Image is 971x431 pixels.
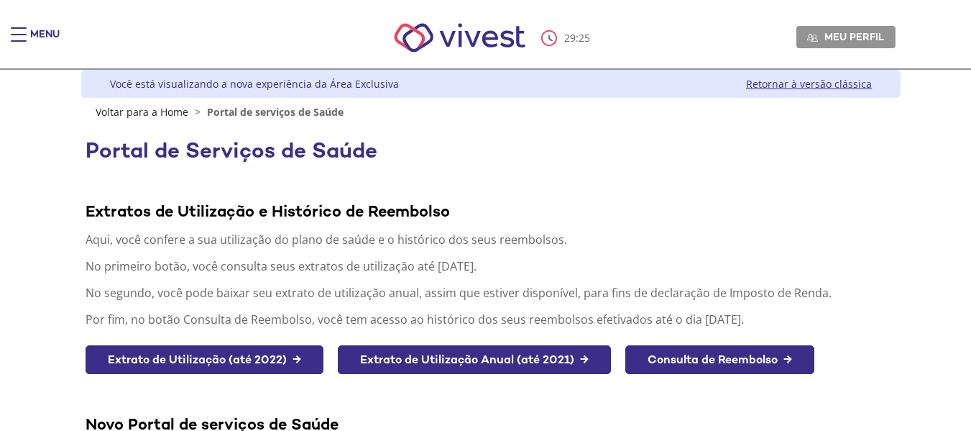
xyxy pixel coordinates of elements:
p: No segundo, você pode baixar seu extrato de utilização anual, assim que estiver disponível, para ... [86,285,896,301]
a: Extrato de Utilização Anual (até 2021) → [338,345,611,375]
div: : [541,30,593,46]
img: Vivest [378,7,541,68]
h1: Portal de Serviços de Saúde [86,139,896,163]
a: Retornar à versão clássica [746,77,872,91]
span: > [191,105,204,119]
span: Meu perfil [824,30,884,43]
p: Aqui, você confere a sua utilização do plano de saúde e o histórico dos seus reembolsos. [86,232,896,248]
div: Você está visualizando a nova experiência da Área Exclusiva [110,77,399,91]
div: Menu [30,27,60,56]
img: Meu perfil [807,32,818,43]
a: Voltar para a Home [96,105,188,119]
span: 25 [579,31,590,45]
div: Extratos de Utilização e Histórico de Reembolso [86,201,896,221]
a: Meu perfil [796,26,896,47]
span: Portal de serviços de Saúde [207,105,344,119]
a: Extrato de Utilização (até 2022) → [86,345,323,375]
p: No primeiro botão, você consulta seus extratos de utilização até [DATE]. [86,258,896,274]
p: Por fim, no botão Consulta de Reembolso, você tem acesso ao histórico dos seus reembolsos efetiva... [86,312,896,327]
a: Consulta de Reembolso → [625,345,814,375]
span: 29 [564,31,576,45]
